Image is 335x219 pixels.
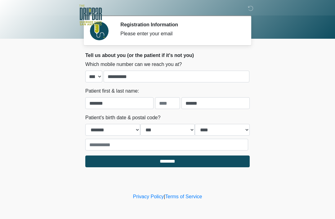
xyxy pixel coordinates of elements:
label: Which mobile number can we reach you at? [85,61,182,68]
label: Patient's birth date & postal code? [85,114,160,121]
div: Please enter your email [120,30,240,37]
h2: Tell us about you (or the patient if it's not you) [85,52,250,58]
a: | [164,194,165,199]
img: The DRIPBaR - The Strand at Huebner Oaks Logo [79,5,102,25]
a: Terms of Service [165,194,202,199]
img: Agent Avatar [90,22,109,40]
a: Privacy Policy [133,194,164,199]
label: Patient first & last name: [85,87,139,95]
